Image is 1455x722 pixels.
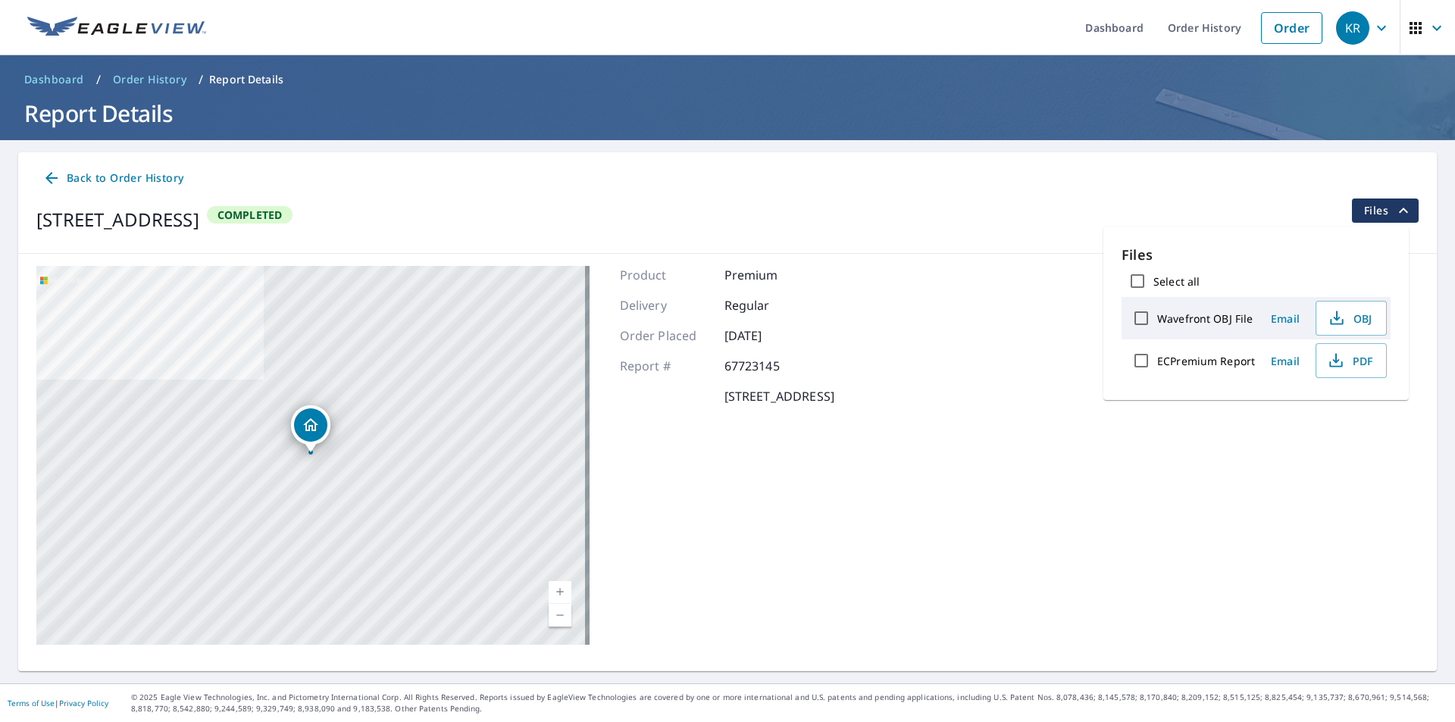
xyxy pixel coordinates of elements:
span: Files [1364,202,1413,220]
label: ECPremium Report [1157,354,1255,368]
a: Terms of Use [8,698,55,708]
li: / [199,70,203,89]
p: Delivery [620,296,711,314]
span: Back to Order History [42,169,183,188]
a: Dashboard [18,67,90,92]
p: Report Details [209,72,283,87]
li: / [96,70,101,89]
p: [STREET_ADDRESS] [724,387,834,405]
p: © 2025 Eagle View Technologies, Inc. and Pictometry International Corp. All Rights Reserved. Repo... [131,692,1447,714]
label: Wavefront OBJ File [1157,311,1253,326]
p: | [8,699,108,708]
div: Dropped pin, building 1, Residential property, 9 White Pine Ct Smithtown, NY 11787 [291,405,330,452]
a: Current Level 17, Zoom In [549,581,571,604]
p: Regular [724,296,815,314]
a: Order History [107,67,192,92]
p: Report # [620,357,711,375]
button: filesDropdownBtn-67723145 [1351,198,1419,223]
p: 67723145 [724,357,815,375]
nav: breadcrumb [18,67,1437,92]
button: OBJ [1316,301,1387,336]
img: EV Logo [27,17,206,39]
div: [STREET_ADDRESS] [36,206,199,233]
a: Back to Order History [36,164,189,192]
span: PDF [1325,352,1374,370]
button: Email [1261,349,1309,373]
p: Order Placed [620,327,711,345]
button: PDF [1316,343,1387,378]
span: Dashboard [24,72,84,87]
label: Select all [1153,274,1200,289]
p: Product [620,266,711,284]
span: Completed [208,208,292,222]
a: Privacy Policy [59,698,108,708]
a: Order [1261,12,1322,44]
button: Email [1261,307,1309,330]
p: Premium [724,266,815,284]
h1: Report Details [18,98,1437,129]
p: Files [1122,245,1391,265]
a: Current Level 17, Zoom Out [549,604,571,627]
span: Email [1267,311,1303,326]
div: KR [1336,11,1369,45]
span: Email [1267,354,1303,368]
p: [DATE] [724,327,815,345]
span: Order History [113,72,186,87]
span: OBJ [1325,309,1374,327]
